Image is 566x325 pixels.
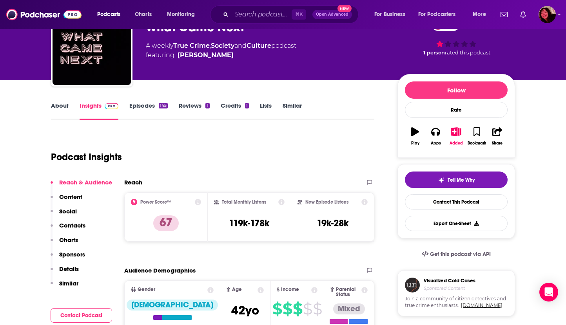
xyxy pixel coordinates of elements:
[159,103,168,108] div: 145
[59,236,78,244] p: Charts
[51,308,112,323] button: Contact Podcast
[405,172,508,188] button: tell me why sparkleTell Me Why
[397,12,515,61] div: 67 1 personrated this podcast
[405,102,508,118] div: Rate
[283,303,292,315] span: $
[59,251,85,258] p: Sponsors
[418,9,456,20] span: For Podcasters
[59,179,112,186] p: Reach & Audience
[425,122,446,150] button: Apps
[234,42,247,49] span: and
[539,6,556,23] button: Show profile menu
[272,303,282,315] span: $
[59,193,82,200] p: Content
[51,193,82,208] button: Content
[415,245,497,264] a: Get this podcast via API
[283,102,302,120] a: Similar
[218,5,366,23] div: Search podcasts, credits, & more...
[337,5,352,12] span: New
[448,177,475,183] span: Tell Me Why
[445,50,490,56] span: rated this podcast
[539,6,556,23] img: User Profile
[405,81,508,99] button: Follow
[461,302,503,308] a: [DOMAIN_NAME]
[229,217,269,229] h3: 119k-178k
[333,303,365,314] div: Mixed
[124,179,142,186] h2: Reach
[293,303,302,315] span: $
[431,141,441,146] div: Apps
[178,51,234,60] a: Amy B. Chesler
[424,285,475,291] h4: Sponsored Content
[211,42,234,49] a: Society
[467,8,496,21] button: open menu
[51,222,85,236] button: Contacts
[221,102,249,120] a: Credits1
[281,287,299,292] span: Income
[303,303,312,315] span: $
[138,287,155,292] span: Gender
[80,102,118,120] a: InsightsPodchaser Pro
[336,287,360,297] span: Parental Status
[127,300,218,311] div: [DEMOGRAPHIC_DATA]
[413,8,467,21] button: open menu
[292,9,306,20] span: ⌘ K
[153,215,179,231] p: 67
[140,199,171,205] h2: Power Score™
[405,194,508,209] a: Contact This Podcast
[313,303,322,315] span: $
[405,122,425,150] button: Play
[124,267,196,274] h2: Audience Demographics
[232,287,242,292] span: Age
[161,8,205,21] button: open menu
[51,280,78,294] button: Similar
[210,42,211,49] span: ,
[146,41,296,60] div: A weekly podcast
[222,199,266,205] h2: Total Monthly Listens
[105,103,118,109] img: Podchaser Pro
[59,222,85,229] p: Contacts
[497,8,511,21] a: Show notifications dropdown
[423,50,445,56] span: 1 person
[438,177,444,183] img: tell me why sparkle
[97,9,120,20] span: Podcasts
[487,122,508,150] button: Share
[316,13,348,16] span: Open Advanced
[167,9,195,20] span: Monitoring
[173,42,210,49] a: True Crime
[53,7,131,85] img: What Came Next
[450,141,463,146] div: Added
[51,251,85,265] button: Sponsors
[51,151,122,163] h1: Podcast Insights
[59,265,79,273] p: Details
[130,8,156,21] a: Charts
[466,122,487,150] button: Bookmark
[129,102,168,120] a: Episodes145
[59,208,77,215] p: Social
[245,103,249,108] div: 1
[374,9,405,20] span: For Business
[430,251,491,258] span: Get this podcast via API
[59,280,78,287] p: Similar
[468,141,486,146] div: Bookmark
[405,278,420,292] img: coldCase.18b32719.png
[405,296,508,309] span: Join a community of citizen detectives and true crime enthusiasts.
[51,236,78,251] button: Charts
[312,10,352,19] button: Open AdvancedNew
[51,102,69,120] a: About
[232,8,292,21] input: Search podcasts, credits, & more...
[492,141,503,146] div: Share
[305,199,348,205] h2: New Episode Listens
[517,8,529,21] a: Show notifications dropdown
[179,102,209,120] a: Reviews1
[473,9,486,20] span: More
[411,141,419,146] div: Play
[247,42,271,49] a: Culture
[231,303,259,318] span: 42 yo
[369,8,415,21] button: open menu
[539,283,558,302] div: Open Intercom Messenger
[51,265,79,280] button: Details
[135,9,152,20] span: Charts
[424,278,475,284] h3: Visualized Cold Cases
